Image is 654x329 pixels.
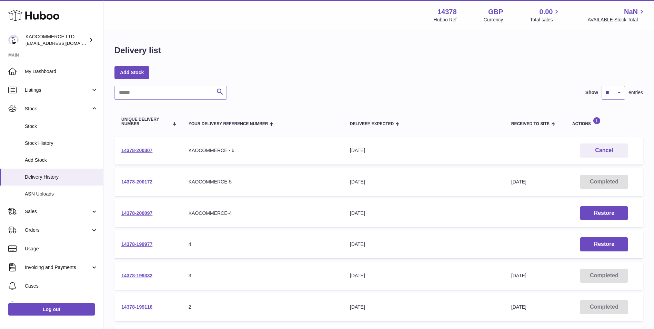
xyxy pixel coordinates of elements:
div: 3 [189,272,336,279]
div: 2 [189,304,336,310]
span: AVAILABLE Stock Total [587,17,646,23]
a: NaN AVAILABLE Stock Total [587,7,646,23]
img: internalAdmin-14378@internal.huboo.com [8,35,19,45]
a: Add Stock [114,66,149,79]
div: [DATE] [350,147,497,154]
span: Cases [25,283,98,289]
strong: 14378 [437,7,457,17]
a: Log out [8,303,95,316]
a: 0.00 Total sales [530,7,561,23]
a: 14378-200307 [121,148,152,153]
span: entries [628,89,643,96]
span: [DATE] [511,304,526,310]
span: Invoicing and Payments [25,264,91,271]
div: Actions [572,117,636,126]
a: 14378-199116 [121,304,152,310]
a: 14378-199977 [121,241,152,247]
span: [EMAIL_ADDRESS][DOMAIN_NAME] [26,40,101,46]
div: [DATE] [350,210,497,217]
div: [DATE] [350,179,497,185]
button: Cancel [580,143,628,158]
span: [DATE] [511,179,526,185]
strong: GBP [488,7,503,17]
label: Show [585,89,598,96]
span: Delivery Expected [350,122,394,126]
div: [DATE] [350,304,497,310]
div: KAOCOMMERCE - 6 [189,147,336,154]
div: KAOCOMMERCE LTD [26,33,88,47]
span: Received to Site [511,122,550,126]
h1: Delivery list [114,45,161,56]
button: Restore [580,206,628,220]
span: Total sales [530,17,561,23]
span: ASN Uploads [25,191,98,197]
div: [DATE] [350,272,497,279]
span: [DATE] [511,273,526,278]
span: Sales [25,208,91,215]
span: Unique Delivery Number [121,117,169,126]
span: Orders [25,227,91,233]
div: KAOCOMMERCE-5 [189,179,336,185]
span: Listings [25,87,91,93]
div: [DATE] [350,241,497,248]
a: 14378-199332 [121,273,152,278]
div: KAOCOMMERCE-4 [189,210,336,217]
button: Restore [580,237,628,251]
span: Stock [25,106,91,112]
span: Usage [25,246,98,252]
span: Stock [25,123,98,130]
span: My Dashboard [25,68,98,75]
span: 0.00 [540,7,553,17]
div: Huboo Ref [434,17,457,23]
span: Your Delivery Reference Number [189,122,268,126]
a: 14378-200097 [121,210,152,216]
span: Stock History [25,140,98,147]
a: 14378-200172 [121,179,152,185]
div: Currency [484,17,503,23]
span: Add Stock [25,157,98,163]
span: Delivery History [25,174,98,180]
span: NaN [624,7,638,17]
div: 4 [189,241,336,248]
